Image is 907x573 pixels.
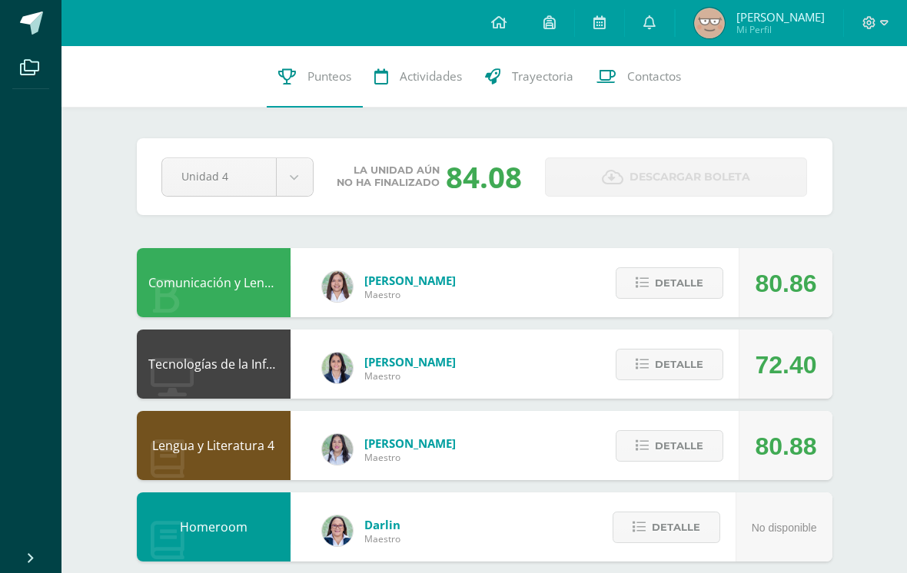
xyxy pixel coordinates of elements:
span: Darlin [364,517,400,532]
button: Detalle [616,267,723,299]
span: Punteos [307,68,351,84]
img: 571966f00f586896050bf2f129d9ef0a.png [322,515,353,546]
div: 80.88 [755,412,816,481]
span: Mi Perfil [736,23,825,36]
span: [PERSON_NAME] [736,9,825,25]
div: Lengua y Literatura 4 [137,411,291,480]
a: Contactos [585,46,693,108]
img: acecb51a315cac2de2e3deefdb732c9f.png [322,271,353,302]
button: Detalle [616,349,723,380]
a: Unidad 4 [162,158,313,196]
img: df6a3bad71d85cf97c4a6d1acf904499.png [322,434,353,465]
span: Actividades [400,68,462,84]
span: Maestro [364,288,456,301]
span: No disponible [752,522,817,534]
div: Comunicación y Lenguaje L3 Inglés 4 [137,248,291,317]
span: Detalle [652,513,700,542]
span: La unidad aún no ha finalizado [337,164,440,189]
div: 72.40 [755,330,816,399]
a: Punteos [267,46,363,108]
span: Detalle [655,350,703,379]
img: 66e65aae75ac9ec1477066b33491d903.png [694,8,725,38]
span: [PERSON_NAME] [364,436,456,451]
span: Descargar boleta [630,158,750,196]
div: Tecnologías de la Información y la Comunicación 4 [137,330,291,399]
div: 80.86 [755,249,816,318]
span: [PERSON_NAME] [364,354,456,369]
div: Homeroom [137,492,291,561]
button: Detalle [616,430,723,462]
span: Detalle [655,432,703,460]
span: Maestro [364,451,456,464]
span: Detalle [655,269,703,297]
div: 84.08 [446,157,522,197]
span: Trayectoria [512,68,573,84]
a: Trayectoria [473,46,585,108]
span: Unidad 4 [181,158,257,194]
span: [PERSON_NAME] [364,273,456,288]
span: Maestro [364,532,400,545]
img: 7489ccb779e23ff9f2c3e89c21f82ed0.png [322,353,353,383]
button: Detalle [613,512,720,543]
a: Actividades [363,46,473,108]
span: Contactos [627,68,681,84]
span: Maestro [364,369,456,383]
